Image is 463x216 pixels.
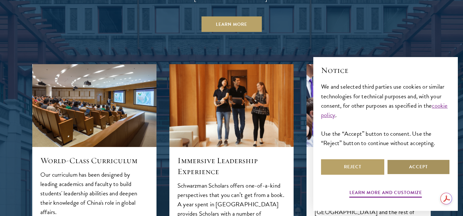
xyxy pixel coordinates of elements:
h2: Notice [321,65,450,76]
button: Learn more and customize [349,189,422,199]
button: Reject [321,159,384,175]
h5: World-Class Curriculum [40,155,148,166]
a: Learn More [201,16,262,32]
button: Accept [387,159,450,175]
a: cookie policy [321,101,448,120]
div: We and selected third parties use cookies or similar technologies for technical purposes and, wit... [321,82,450,147]
h5: Immersive Leadership Experience [177,155,286,177]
